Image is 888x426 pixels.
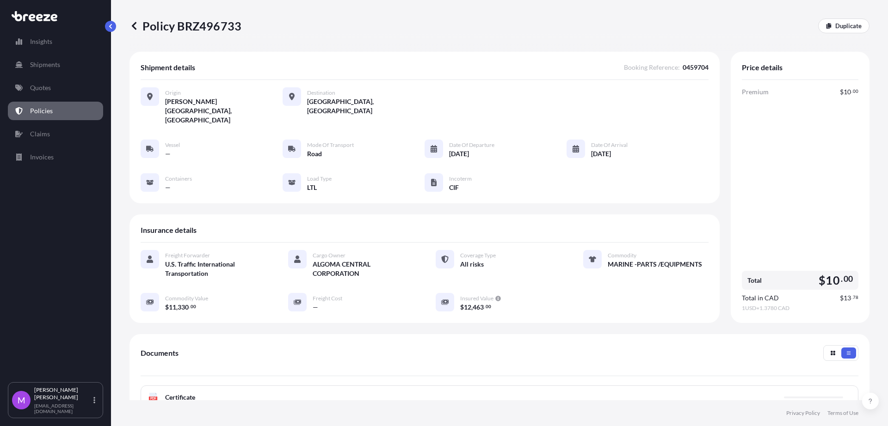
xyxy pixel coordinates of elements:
[141,348,179,358] span: Documents
[844,295,851,301] span: 13
[844,89,851,95] span: 10
[169,304,176,310] span: 11
[165,183,171,192] span: —
[165,260,266,278] span: U.S. Traffic International Transportation
[189,305,190,308] span: .
[165,89,181,97] span: Origin
[835,21,862,30] p: Duplicate
[129,18,241,33] p: Policy BRZ496733
[742,293,779,303] span: Total in CAD
[826,274,839,286] span: 10
[178,304,189,310] span: 330
[313,260,413,278] span: ALGOMA CENTRAL CORPORATION
[165,304,169,310] span: $
[307,183,317,192] span: LTL
[307,97,425,116] span: [GEOGRAPHIC_DATA], [GEOGRAPHIC_DATA]
[591,141,628,149] span: Date of Arrival
[30,129,50,139] p: Claims
[844,276,853,282] span: 00
[819,274,826,286] span: $
[851,90,852,93] span: .
[742,304,858,312] span: 1 USD = 1.3780 CAD
[18,396,25,405] span: M
[460,304,464,310] span: $
[460,260,484,269] span: All risks
[307,149,322,158] span: Road
[449,141,494,149] span: Date of Departure
[853,296,858,299] span: 78
[313,252,345,259] span: Cargo Owner
[683,63,709,72] span: 0459704
[165,175,192,183] span: Containers
[34,403,92,414] p: [EMAIL_ADDRESS][DOMAIN_NAME]
[624,63,680,72] span: Booking Reference :
[460,295,493,302] span: Insured Value
[307,89,335,97] span: Destination
[840,89,844,95] span: $
[747,276,762,285] span: Total
[30,106,53,116] p: Policies
[851,296,852,299] span: .
[473,304,484,310] span: 463
[827,409,858,417] a: Terms of Use
[165,295,208,302] span: Commodity Value
[165,141,180,149] span: Vessel
[449,175,472,183] span: Incoterm
[591,149,611,158] span: [DATE]
[30,37,52,46] p: Insights
[471,304,473,310] span: ,
[313,295,342,302] span: Freight Cost
[8,55,103,74] a: Shipments
[30,83,51,92] p: Quotes
[307,141,354,149] span: Mode of Transport
[34,386,92,401] p: [PERSON_NAME] [PERSON_NAME]
[30,152,54,162] p: Invoices
[8,102,103,120] a: Policies
[8,125,103,143] a: Claims
[841,276,843,282] span: .
[8,32,103,51] a: Insights
[141,225,197,235] span: Insurance details
[165,149,171,158] span: —
[464,304,471,310] span: 12
[742,87,769,97] span: Premium
[165,393,195,402] span: Certificate
[818,18,869,33] a: Duplicate
[786,409,820,417] a: Privacy Policy
[449,149,469,158] span: [DATE]
[150,397,156,400] text: PDF
[165,252,210,259] span: Freight Forwarder
[484,305,485,308] span: .
[191,305,196,308] span: 00
[742,63,783,72] span: Price details
[313,303,318,312] span: —
[176,304,178,310] span: ,
[307,175,332,183] span: Load Type
[460,252,496,259] span: Coverage Type
[486,305,491,308] span: 00
[608,260,702,269] span: MARINE -PARTS /EQUIPMENTS
[449,183,459,192] span: CIF
[840,295,844,301] span: $
[141,63,195,72] span: Shipment details
[30,60,60,69] p: Shipments
[165,97,283,125] span: [PERSON_NAME][GEOGRAPHIC_DATA], [GEOGRAPHIC_DATA]
[8,148,103,166] a: Invoices
[853,90,858,93] span: 00
[608,252,636,259] span: Commodity
[8,79,103,97] a: Quotes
